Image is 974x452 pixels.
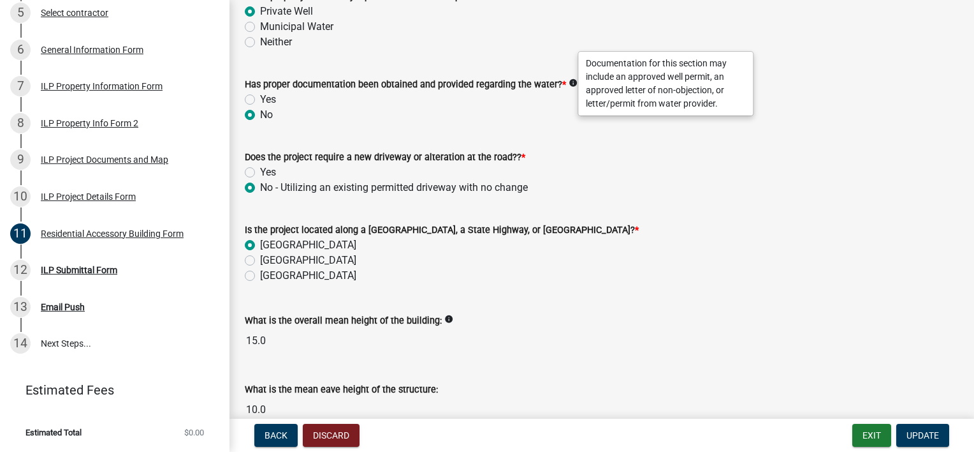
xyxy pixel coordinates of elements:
label: [GEOGRAPHIC_DATA] [260,253,356,268]
label: Is the project located along a [GEOGRAPHIC_DATA], a State Highway, or [GEOGRAPHIC_DATA]? [245,226,639,235]
a: Estimated Fees [10,377,209,403]
button: Back [254,424,298,447]
button: Discard [303,424,360,447]
label: Yes [260,165,276,180]
div: Select contractor [41,8,108,17]
label: Private Well [260,4,313,19]
label: Yes [260,92,276,107]
div: 9 [10,149,31,170]
span: Update [906,430,939,441]
label: [GEOGRAPHIC_DATA] [260,237,356,253]
div: Residential Accessory Building Form [41,229,184,238]
div: Documentation for this section may include an approved well permit, an approved letter of non-obj... [578,52,753,116]
label: Does the project require a new driveway or alteration at the road?? [245,153,525,162]
label: No [260,107,273,123]
div: 13 [10,297,31,317]
div: 6 [10,40,31,60]
label: What is the overall mean height of the building: [245,317,442,326]
button: Update [896,424,949,447]
div: ILP Property Info Form 2 [41,119,138,128]
i: info [444,315,453,324]
label: What is the mean eave height of the structure: [245,386,438,395]
label: Neither [260,34,292,50]
div: Email Push [41,303,85,312]
span: $0.00 [184,428,204,437]
div: 14 [10,333,31,354]
div: ILP Submittal Form [41,266,117,275]
label: No - Utilizing an existing permitted driveway with no change [260,180,528,195]
div: 7 [10,76,31,96]
button: Exit [852,424,891,447]
div: ILP Property Information Form [41,82,163,91]
div: General Information Form [41,45,143,54]
div: 11 [10,223,31,244]
div: 8 [10,113,31,133]
label: [GEOGRAPHIC_DATA] [260,268,356,283]
label: Municipal Water [260,19,333,34]
span: Back [265,430,287,441]
div: 12 [10,260,31,280]
div: ILP Project Documents and Map [41,155,168,164]
div: 10 [10,186,31,207]
div: 5 [10,3,31,23]
span: Estimated Total [25,428,82,437]
div: ILP Project Details Form [41,192,136,201]
i: info [569,79,578,87]
label: Has proper documentation been obtained and provided regarding the water? [245,80,566,89]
